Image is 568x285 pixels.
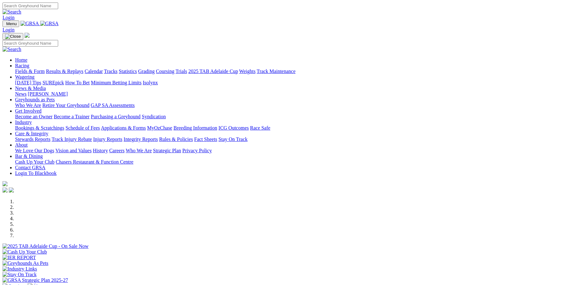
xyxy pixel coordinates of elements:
a: Track Maintenance [257,69,295,74]
a: Racing [15,63,29,68]
a: Retire Your Greyhound [42,103,90,108]
span: Menu [6,21,17,26]
a: Greyhounds as Pets [15,97,55,102]
img: facebook.svg [3,187,8,193]
a: Breeding Information [174,125,217,131]
input: Search [3,3,58,9]
input: Search [3,40,58,47]
img: IER REPORT [3,255,36,260]
a: Statistics [119,69,137,74]
div: Wagering [15,80,565,86]
a: Strategic Plan [153,148,181,153]
a: 2025 TAB Adelaide Cup [188,69,238,74]
a: About [15,142,28,148]
button: Toggle navigation [3,33,23,40]
a: MyOzChase [147,125,172,131]
a: Tracks [104,69,118,74]
a: Integrity Reports [124,137,158,142]
a: News & Media [15,86,46,91]
a: Get Involved [15,108,41,114]
a: Chasers Restaurant & Function Centre [56,159,133,165]
a: Grading [138,69,155,74]
a: Care & Integrity [15,131,48,136]
a: Track Injury Rebate [52,137,92,142]
img: 2025 TAB Adelaide Cup - On Sale Now [3,243,89,249]
a: Results & Replays [46,69,83,74]
img: logo-grsa-white.png [25,33,30,38]
img: Industry Links [3,266,37,272]
a: Industry [15,120,32,125]
a: Syndication [142,114,166,119]
img: Stay On Track [3,272,36,277]
img: Cash Up Your Club [3,249,47,255]
img: Search [3,9,21,15]
a: ICG Outcomes [218,125,249,131]
a: Purchasing a Greyhound [91,114,141,119]
img: twitter.svg [9,187,14,193]
a: Fact Sheets [194,137,217,142]
a: Bar & Dining [15,154,43,159]
a: [DATE] Tips [15,80,41,85]
a: Who We Are [126,148,152,153]
div: Bar & Dining [15,159,565,165]
a: Trials [175,69,187,74]
div: Care & Integrity [15,137,565,142]
a: Login [3,15,14,20]
a: Privacy Policy [182,148,212,153]
a: Become a Trainer [54,114,90,119]
a: Stay On Track [218,137,247,142]
a: SUREpick [42,80,64,85]
img: GRSA Strategic Plan 2025-27 [3,277,68,283]
a: Login [3,27,14,32]
div: About [15,148,565,154]
div: Greyhounds as Pets [15,103,565,108]
img: GRSA [40,21,59,26]
a: [PERSON_NAME] [28,91,68,97]
img: Search [3,47,21,52]
a: Calendar [85,69,103,74]
a: Cash Up Your Club [15,159,54,165]
a: Fields & Form [15,69,45,74]
a: News [15,91,26,97]
a: Contact GRSA [15,165,45,170]
a: GAP SA Assessments [91,103,135,108]
img: Close [5,34,21,39]
img: logo-grsa-white.png [3,181,8,186]
a: Schedule of Fees [65,125,100,131]
a: Stewards Reports [15,137,50,142]
a: History [93,148,108,153]
a: Applications & Forms [101,125,146,131]
a: Vision and Values [55,148,91,153]
div: Industry [15,125,565,131]
a: Minimum Betting Limits [91,80,141,85]
button: Toggle navigation [3,20,19,27]
a: Injury Reports [93,137,122,142]
div: News & Media [15,91,565,97]
a: We Love Our Dogs [15,148,54,153]
a: Home [15,57,27,63]
a: Rules & Policies [159,137,193,142]
a: Coursing [156,69,174,74]
a: Isolynx [143,80,158,85]
div: Racing [15,69,565,74]
img: Greyhounds As Pets [3,260,48,266]
a: How To Bet [65,80,90,85]
a: Weights [239,69,256,74]
a: Race Safe [250,125,270,131]
a: Become an Owner [15,114,52,119]
a: Who We Are [15,103,41,108]
div: Get Involved [15,114,565,120]
a: Wagering [15,74,35,80]
a: Login To Blackbook [15,170,57,176]
a: Careers [109,148,124,153]
img: GRSA [20,21,39,26]
a: Bookings & Scratchings [15,125,64,131]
